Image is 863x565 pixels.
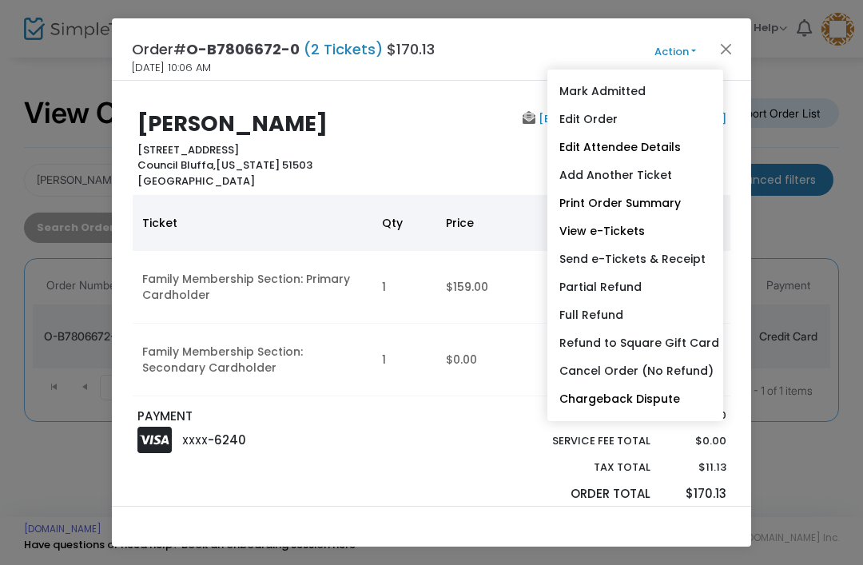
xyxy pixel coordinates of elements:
[547,245,723,273] a: Send e-Tickets & Receipt
[137,157,216,173] span: Council Bluffa,
[372,195,436,251] th: Qty
[137,142,312,189] b: [STREET_ADDRESS] [US_STATE] 51503 [GEOGRAPHIC_DATA]
[547,301,723,329] a: Full Refund
[627,43,723,61] button: Action
[372,324,436,396] td: 1
[300,39,387,59] span: (2 Tickets)
[436,195,588,251] th: Price
[515,433,650,449] p: Service Fee Total
[133,195,372,251] th: Ticket
[182,434,208,448] span: XXXX
[186,39,300,59] span: O-B7806672-0
[515,408,650,424] p: Sub total
[547,385,723,413] a: Chargeback Dispute
[716,38,737,59] button: Close
[436,324,588,396] td: $0.00
[372,251,436,324] td: 1
[547,133,723,161] a: Edit Attendee Details
[133,324,372,396] td: Family Membership Section: Secondary Cardholder
[547,105,723,133] a: Edit Order
[547,273,723,301] a: Partial Refund
[436,251,588,324] td: $159.00
[547,189,723,217] a: Print Order Summary
[515,485,650,503] p: Order Total
[547,161,723,189] a: Add Another Ticket
[547,329,723,357] a: Refund to Square Gift Card
[666,485,726,503] p: $170.13
[515,460,650,475] p: Tax Total
[132,38,435,60] h4: Order# $170.13
[547,217,723,245] a: View e-Tickets
[133,251,372,324] td: Family Membership Section: Primary Cardholder
[666,433,726,449] p: $0.00
[208,432,246,448] span: -6240
[666,460,726,475] p: $11.13
[132,60,211,76] span: [DATE] 10:06 AM
[547,78,723,105] a: Mark Admitted
[137,408,424,426] p: PAYMENT
[133,195,730,396] div: Data table
[137,109,328,138] b: [PERSON_NAME]
[547,357,723,385] a: Cancel Order (No Refund)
